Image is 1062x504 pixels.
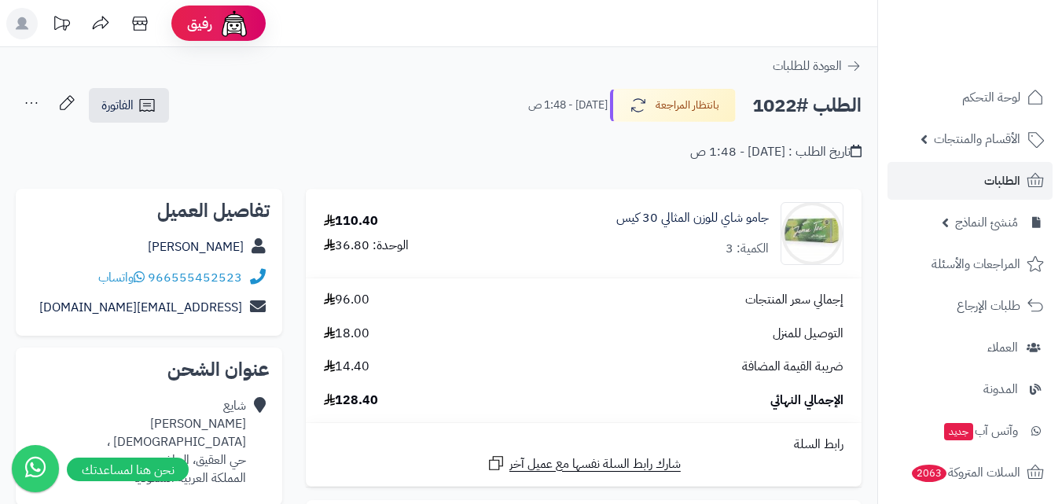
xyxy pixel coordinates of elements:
[187,14,212,33] span: رفيق
[745,291,843,309] span: إجمالي سعر المنتجات
[962,86,1020,109] span: لوحة التحكم
[148,237,244,256] a: [PERSON_NAME]
[219,8,250,39] img: ai-face.png
[887,162,1053,200] a: الطلبات
[742,358,843,376] span: ضريبة القيمة المضافة
[616,209,769,227] a: جامو شاي للوزن المثالي 30 كيس
[726,240,769,258] div: الكمية: 3
[781,202,843,265] img: 189364c41766c2b6c79b3169ca62c491fc5ab-90x90.jpg
[887,79,1053,116] a: لوحة التحكم
[324,212,378,230] div: 110.40
[910,462,1020,484] span: السلات المتروكة
[944,423,973,440] span: جديد
[89,88,169,123] a: الفاتورة
[324,392,378,410] span: 128.40
[773,325,843,343] span: التوصيل للمنزل
[887,454,1053,491] a: السلات المتروكة2063
[528,97,608,113] small: [DATE] - 1:48 ص
[912,465,946,482] span: 2063
[487,454,681,473] a: شارك رابط السلة نفسها مع عميل آخر
[324,291,369,309] span: 96.00
[932,253,1020,275] span: المراجعات والأسئلة
[887,245,1053,283] a: المراجعات والأسئلة
[509,455,681,473] span: شارك رابط السلة نفسها مع عميل آخر
[101,96,134,115] span: الفاتورة
[943,420,1018,442] span: وآتس آب
[107,397,246,487] div: شايع [PERSON_NAME] [DEMOGRAPHIC_DATA] ، حي العقيق، الرياض المملكة العربية السعودية
[690,143,862,161] div: تاريخ الطلب : [DATE] - 1:48 ص
[312,436,855,454] div: رابط السلة
[773,57,862,75] a: العودة للطلبات
[957,295,1020,317] span: طلبات الإرجاع
[28,360,270,379] h2: عنوان الشحن
[887,412,1053,450] a: وآتس آبجديد
[770,392,843,410] span: الإجمالي النهائي
[934,128,1020,150] span: الأقسام والمنتجات
[324,237,409,255] div: الوحدة: 36.80
[887,329,1053,366] a: العملاء
[752,90,862,122] h2: الطلب #1022
[887,287,1053,325] a: طلبات الإرجاع
[887,370,1053,408] a: المدونة
[983,378,1018,400] span: المدونة
[984,170,1020,192] span: الطلبات
[148,268,242,287] a: 966555452523
[773,57,842,75] span: العودة للطلبات
[39,298,242,317] a: [EMAIL_ADDRESS][DOMAIN_NAME]
[324,358,369,376] span: 14.40
[955,212,1018,234] span: مُنشئ النماذج
[610,89,736,122] button: بانتظار المراجعة
[955,12,1047,45] img: logo-2.png
[987,337,1018,359] span: العملاء
[98,268,145,287] a: واتساب
[28,201,270,220] h2: تفاصيل العميل
[324,325,369,343] span: 18.00
[42,8,81,43] a: تحديثات المنصة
